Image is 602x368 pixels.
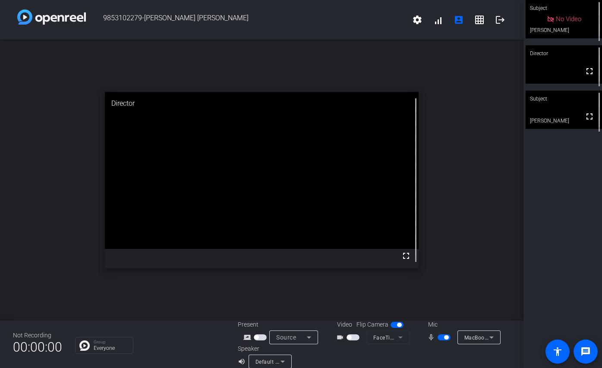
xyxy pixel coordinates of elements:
[94,346,129,351] p: Everyone
[94,340,129,344] p: Group
[412,15,422,25] mat-icon: settings
[255,358,358,365] span: Default - MacBook Air Speakers (Built-in)
[454,15,464,25] mat-icon: account_box
[556,15,581,23] span: No Video
[17,9,86,25] img: white-gradient.svg
[584,111,595,122] mat-icon: fullscreen
[427,332,438,343] mat-icon: mic_none
[243,332,254,343] mat-icon: screen_share_outline
[13,331,62,340] div: Not Recording
[79,340,90,351] img: Chat Icon
[526,91,602,107] div: Subject
[86,9,407,30] span: 9853102279-[PERSON_NAME] [PERSON_NAME]
[276,334,296,341] span: Source
[238,320,324,329] div: Present
[238,344,290,353] div: Speaker
[401,251,411,261] mat-icon: fullscreen
[105,92,419,115] div: Director
[584,66,595,76] mat-icon: fullscreen
[13,337,62,358] span: 00:00:00
[238,356,248,367] mat-icon: volume_up
[419,320,506,329] div: Mic
[552,346,563,357] mat-icon: accessibility
[526,45,602,62] div: Director
[580,346,591,357] mat-icon: message
[356,320,388,329] span: Flip Camera
[495,15,505,25] mat-icon: logout
[337,320,352,329] span: Video
[336,332,347,343] mat-icon: videocam_outline
[474,15,485,25] mat-icon: grid_on
[428,9,448,30] button: signal_cellular_alt
[464,334,551,341] span: MacBook Air Microphone (Built-in)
